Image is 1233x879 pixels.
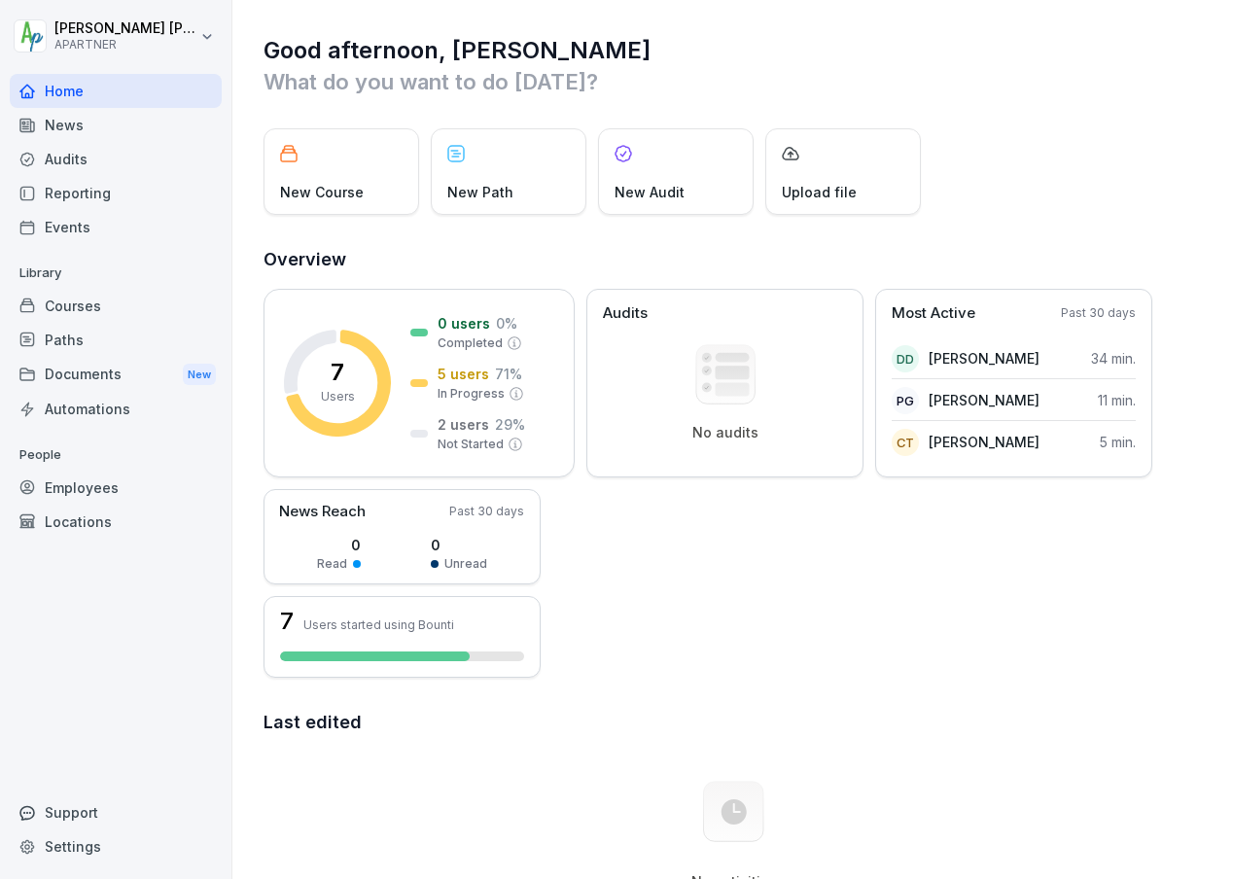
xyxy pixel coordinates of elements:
p: What do you want to do [DATE]? [264,66,1204,97]
p: 7 [331,361,344,384]
p: Past 30 days [449,503,524,520]
p: 0 [431,535,487,555]
a: Locations [10,505,222,539]
p: [PERSON_NAME] [929,432,1039,452]
a: Paths [10,323,222,357]
div: Support [10,795,222,829]
p: 2 users [438,414,489,435]
div: Documents [10,357,222,393]
p: 5 min. [1100,432,1136,452]
div: New [183,364,216,386]
p: [PERSON_NAME] [929,348,1039,369]
p: [PERSON_NAME] [929,390,1039,410]
div: DD [892,345,919,372]
a: Employees [10,471,222,505]
p: 5 users [438,364,489,384]
p: No audits [692,424,758,441]
a: Home [10,74,222,108]
p: 0 [317,535,361,555]
p: Audits [603,302,648,325]
p: In Progress [438,385,505,403]
p: News Reach [279,501,366,523]
a: Automations [10,392,222,426]
p: People [10,439,222,471]
a: Settings [10,829,222,863]
p: APARTNER [54,38,196,52]
p: 34 min. [1091,348,1136,369]
a: Audits [10,142,222,176]
p: Users started using Bounti [303,617,454,632]
p: Library [10,258,222,289]
p: Upload file [782,182,857,202]
h2: Last edited [264,709,1204,736]
a: Courses [10,289,222,323]
p: Completed [438,334,503,352]
p: Unread [444,555,487,573]
p: Most Active [892,302,975,325]
p: 0 % [496,313,517,334]
p: 29 % [495,414,525,435]
div: CT [892,429,919,456]
div: PG [892,387,919,414]
p: Read [317,555,347,573]
a: Reporting [10,176,222,210]
p: [PERSON_NAME] [PERSON_NAME] [54,20,196,37]
h3: 7 [280,610,294,633]
h2: Overview [264,246,1204,273]
p: Past 30 days [1061,304,1136,322]
a: Events [10,210,222,244]
p: 0 users [438,313,490,334]
h1: Good afternoon, [PERSON_NAME] [264,35,1204,66]
p: Not Started [438,436,504,453]
p: New Course [280,182,364,202]
p: 11 min. [1098,390,1136,410]
a: DocumentsNew [10,357,222,393]
p: 71 % [495,364,522,384]
a: News [10,108,222,142]
p: Users [321,388,355,405]
p: New Audit [615,182,685,202]
p: New Path [447,182,513,202]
